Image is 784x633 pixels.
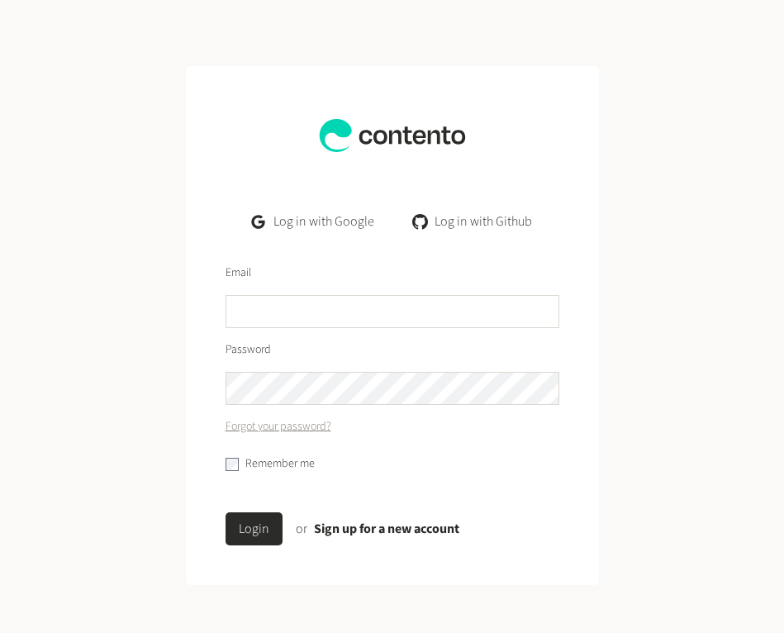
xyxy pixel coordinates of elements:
a: Sign up for a new account [314,520,459,538]
label: Remember me [245,455,315,473]
span: or [296,520,307,538]
button: Login [226,512,283,545]
a: Log in with Github [401,205,545,238]
label: Email [226,264,251,282]
a: Forgot your password? [226,418,331,435]
label: Password [226,341,271,359]
a: Log in with Google [239,205,387,238]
